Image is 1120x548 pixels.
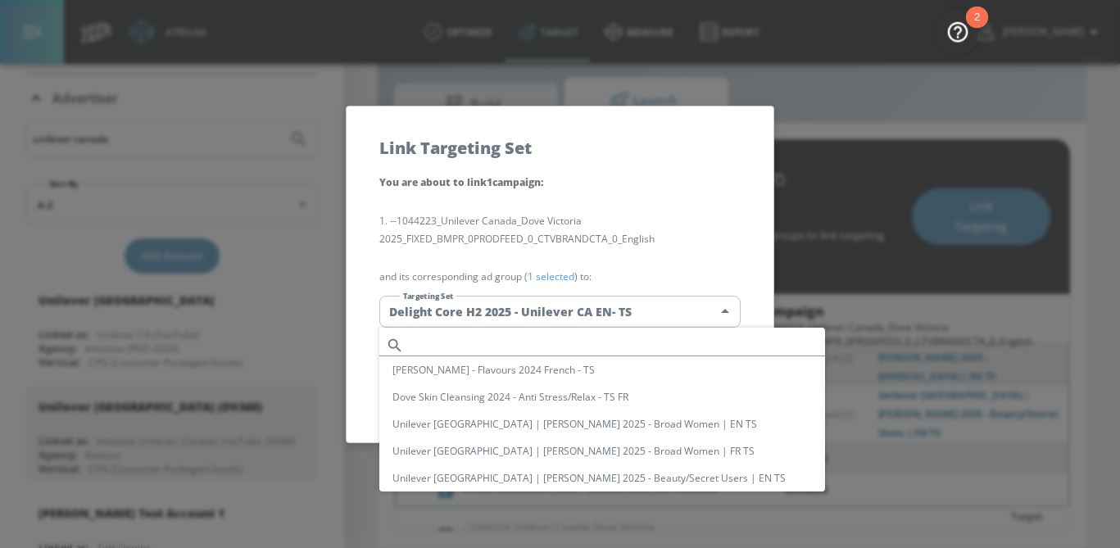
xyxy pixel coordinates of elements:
li: [PERSON_NAME] - Flavours 2024 French - TS [379,356,825,383]
li: Unilever [GEOGRAPHIC_DATA] | [PERSON_NAME] 2025 - Beauty/Secret Users | EN TS [379,464,825,491]
li: Unilever [GEOGRAPHIC_DATA] | [PERSON_NAME] 2025 - Broad Women | FR TS [379,437,825,464]
li: Unilever [GEOGRAPHIC_DATA] | [PERSON_NAME] 2025 - Broad Women | EN TS [379,410,825,437]
div: 2 [974,17,980,38]
li: Dove Skin Cleansing 2024 - Anti Stress/Relax - TS FR [379,383,825,410]
button: Open Resource Center, 2 new notifications [935,8,981,54]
